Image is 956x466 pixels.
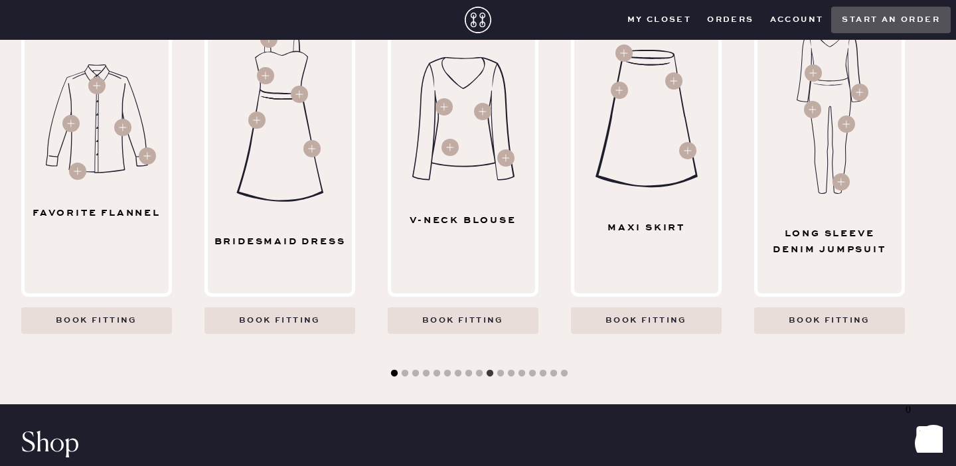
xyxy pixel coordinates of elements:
[412,57,515,181] img: Garment image
[893,406,950,463] iframe: Front Chat
[21,307,172,334] button: Book fitting
[547,367,560,380] button: 16
[754,307,905,334] button: Book fitting
[388,367,401,380] button: 1
[204,307,355,334] button: Book fitting
[451,367,465,380] button: 7
[46,64,148,173] img: Garment image
[619,10,700,30] button: My Closet
[763,226,896,258] div: Long Sleeve Denim Jumpsuit
[31,205,163,221] div: Favorite Flannel
[831,7,951,33] button: Start an order
[762,10,832,30] button: Account
[580,220,713,236] div: Maxi Skirt
[536,367,550,380] button: 15
[473,367,486,380] button: 9
[558,367,571,380] button: 17
[441,367,454,380] button: 6
[505,367,518,380] button: 12
[494,367,507,380] button: 11
[21,436,935,452] div: Shop
[571,307,722,334] button: Book fitting
[430,367,443,380] button: 5
[526,367,539,380] button: 14
[420,367,433,380] button: 4
[234,36,327,202] img: Garment image
[214,234,347,250] div: Bridesmaid Dress
[699,10,761,30] button: Orders
[398,367,412,380] button: 2
[785,28,875,194] img: Garment image
[462,367,475,380] button: 8
[388,307,538,334] button: Book fitting
[409,367,422,380] button: 3
[515,367,528,380] button: 13
[397,212,530,228] div: V-Neck Blouse
[596,50,698,189] img: Garment image
[483,367,497,380] button: 10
